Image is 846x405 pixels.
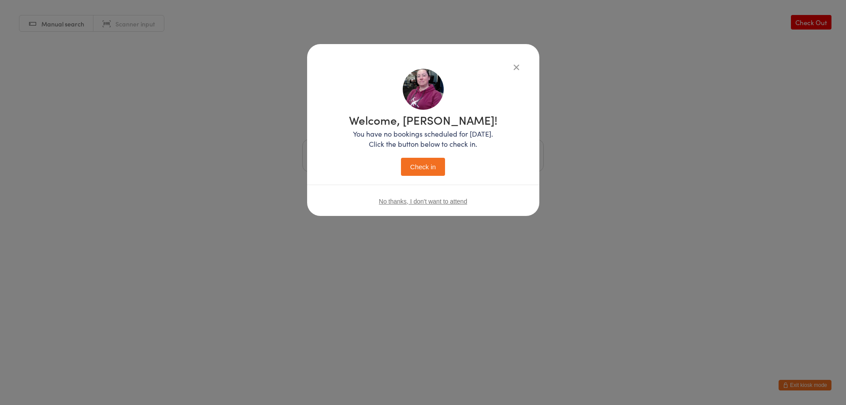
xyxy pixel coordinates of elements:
h1: Welcome, [PERSON_NAME]! [349,114,497,126]
p: You have no bookings scheduled for [DATE]. Click the button below to check in. [349,129,497,149]
button: Check in [401,158,445,176]
button: No thanks, I don't want to attend [379,198,467,205]
img: image1722207186.png [403,69,444,110]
